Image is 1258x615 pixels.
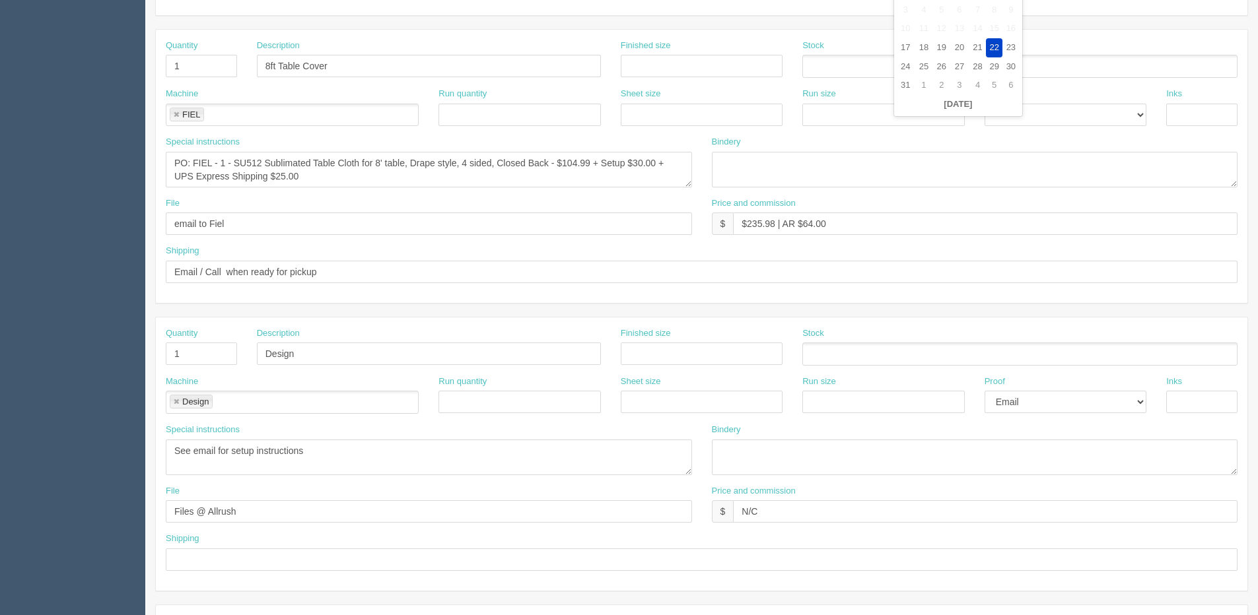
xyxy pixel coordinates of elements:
td: 26 [933,57,950,77]
label: Quantity [166,40,197,52]
div: Design [182,397,209,406]
label: Description [257,40,300,52]
label: Run size [802,375,836,388]
label: Quantity [166,327,197,340]
label: Run quantity [438,88,487,100]
td: 7 [969,1,987,20]
td: 8 [986,1,1002,20]
label: Inks [1166,88,1182,100]
label: Inks [1166,375,1182,388]
div: $ [712,500,734,523]
td: 1 [915,76,934,95]
td: 5 [933,1,950,20]
td: 13 [950,19,969,38]
td: 31 [897,76,915,95]
td: 24 [897,57,915,77]
textarea: PO: FIEL - 1 - SU512 Sublimated Table Cloth for 8' table, Drape style, 4 sided, Closed Back - $10... [166,152,692,187]
label: Proof [985,375,1005,388]
td: 10 [897,19,915,38]
td: 9 [1002,1,1020,20]
td: 15 [986,19,1002,38]
td: 6 [1002,76,1020,95]
label: File [166,485,180,498]
td: 18 [915,38,934,57]
td: 11 [915,19,934,38]
td: 30 [1002,57,1020,77]
label: Shipping [166,245,199,257]
td: 28 [969,57,987,77]
label: Price and commission [712,197,796,210]
label: Run size [802,88,836,100]
label: Machine [166,375,198,388]
td: 6 [950,1,969,20]
td: 17 [897,38,915,57]
td: 23 [1002,38,1020,57]
label: Finished size [621,327,671,340]
label: Special instructions [166,424,240,436]
label: Finished size [621,40,671,52]
label: Stock [802,327,824,340]
td: 2 [933,76,950,95]
td: 14 [969,19,987,38]
td: 3 [950,76,969,95]
label: Special instructions [166,136,240,148]
td: 20 [950,38,969,57]
label: Bindery [712,136,741,148]
div: FIEL [182,110,200,119]
td: 29 [986,57,1002,77]
label: Bindery [712,424,741,436]
td: 5 [986,76,1002,95]
td: 3 [897,1,915,20]
td: 12 [933,19,950,38]
label: Sheet size [621,375,661,388]
label: File [166,197,180,210]
td: 25 [915,57,934,77]
td: 21 [969,38,987,57]
label: Description [257,327,300,340]
td: 4 [969,76,987,95]
label: Stock [802,40,824,52]
div: $ [712,212,734,235]
td: 4 [915,1,934,20]
td: 19 [933,38,950,57]
label: Price and commission [712,485,796,498]
label: Sheet size [621,88,661,100]
th: [DATE] [897,95,1020,114]
td: 22 [986,38,1002,57]
label: Run quantity [438,375,487,388]
td: 27 [950,57,969,77]
td: 16 [1002,19,1020,38]
label: Shipping [166,533,199,545]
label: Machine [166,88,198,100]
